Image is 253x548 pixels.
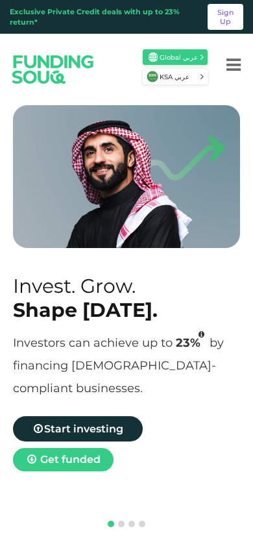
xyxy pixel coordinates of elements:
span: 23% [176,336,210,350]
span: by financing [DEMOGRAPHIC_DATA]-compliant businesses. [13,336,224,395]
span: KSA عربي [160,72,199,82]
a: Start investing [13,416,143,442]
button: navigation [116,519,126,529]
button: navigation [137,519,147,529]
img: header-bg [13,105,240,248]
span: Start investing [44,423,123,435]
span: Get funded [40,453,101,466]
button: navigation [106,519,116,529]
span: Investors can achieve up to [13,336,173,350]
i: 23% IRR (expected) ~ 15% Net yield (expected) [199,331,204,338]
img: SA Flag [149,53,158,62]
a: Sign Up [208,4,243,30]
div: Invest. Grow. [13,274,240,298]
a: Get funded [13,448,114,471]
div: Shape [DATE]. [13,298,240,322]
img: SA Flag [147,71,158,82]
span: Global عربي [160,53,199,62]
button: navigation [126,519,137,529]
img: Logo [2,43,104,96]
button: Menu [214,39,253,91]
div: Exclusive Private Credit deals with up to 23% return* [10,6,202,28]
